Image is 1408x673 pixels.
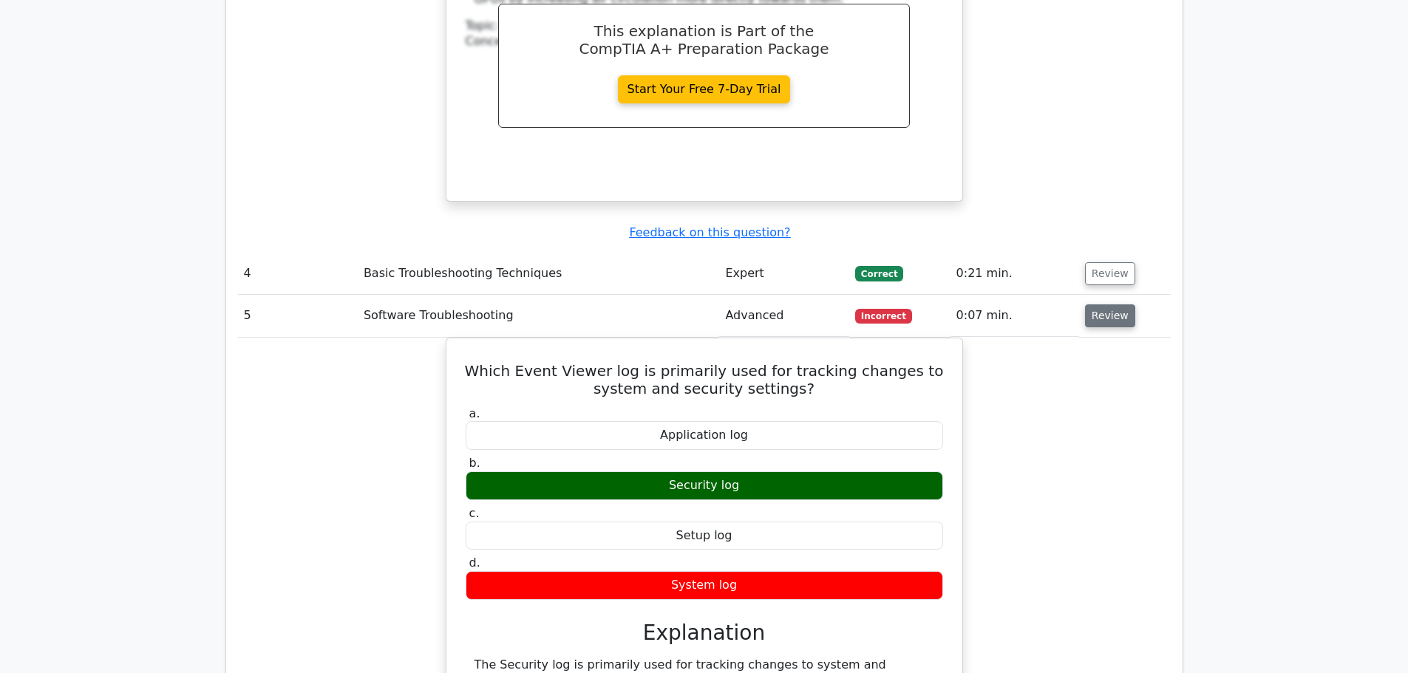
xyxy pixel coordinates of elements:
div: Concept: [466,34,943,49]
td: 5 [238,295,358,337]
a: Feedback on this question? [629,225,790,239]
td: Software Troubleshooting [358,295,720,337]
div: Topic: [466,18,943,34]
div: Application log [466,421,943,450]
button: Review [1085,262,1135,285]
span: a. [469,406,480,420]
div: Setup log [466,522,943,550]
div: Security log [466,471,943,500]
span: c. [469,506,480,520]
td: Expert [719,253,849,295]
div: System log [466,571,943,600]
a: Start Your Free 7-Day Trial [618,75,791,103]
h3: Explanation [475,621,934,646]
button: Review [1085,304,1135,327]
td: Advanced [719,295,849,337]
td: Basic Troubleshooting Techniques [358,253,720,295]
span: b. [469,456,480,470]
span: d. [469,556,480,570]
span: Incorrect [855,309,912,324]
td: 0:07 min. [950,295,1079,337]
h5: Which Event Viewer log is primarily used for tracking changes to system and security settings? [464,362,945,397]
span: Correct [855,266,903,281]
td: 4 [238,253,358,295]
td: 0:21 min. [950,253,1079,295]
